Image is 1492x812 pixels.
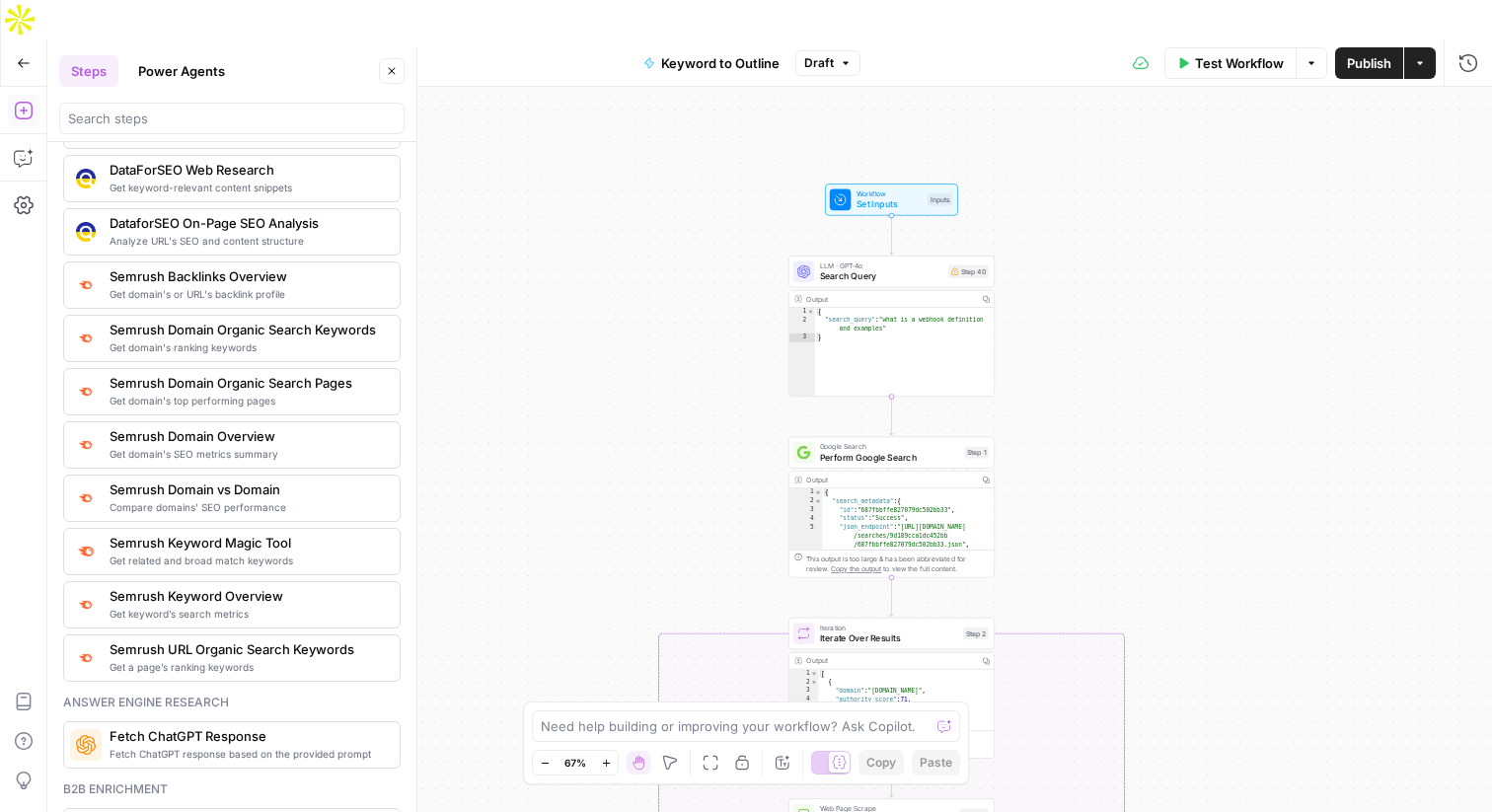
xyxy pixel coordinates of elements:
[806,475,974,485] div: Output
[789,497,823,506] div: 2
[857,197,923,210] span: Set Inputs
[810,678,817,687] span: Toggle code folding, rows 2 through 12
[110,480,384,499] span: Semrush Domain vs Domain
[831,565,881,573] span: Copy the output
[63,694,401,711] div: Answer engine research
[948,264,989,277] div: Step 40
[110,426,384,446] span: Semrush Domain Overview
[806,293,974,304] div: Output
[820,269,943,282] span: Search Query
[814,497,821,506] span: Toggle code folding, rows 2 through 12
[912,750,960,775] button: Paste
[59,55,118,87] button: Steps
[110,606,384,622] span: Get keyword’s search metrics
[789,506,823,515] div: 3
[804,54,834,72] span: Draft
[1347,53,1391,73] span: Publish
[788,618,995,759] div: IterationIterate Over ResultsStep 2Output[ { "domain":"[DOMAIN_NAME]", "authority_score":71, "tot...
[858,750,904,775] button: Copy
[789,514,823,523] div: 4
[820,441,960,452] span: Google Search
[788,436,995,577] div: Google SearchPerform Google SearchStep 1Output{ "search_metadata":{ "id":"687fbbffe827079dc502bb3...
[76,276,96,293] img: 3lyvnidk9veb5oecvmize2kaffdg
[789,316,815,333] div: 2
[110,659,384,675] span: Get a page’s ranking keywords
[110,213,384,233] span: DataforSEO On-Page SEO Analysis
[889,397,893,435] g: Edge from step_40 to step_1
[789,696,819,704] div: 4
[789,333,815,342] div: 3
[110,160,384,180] span: DataForSEO Web Research
[564,755,586,771] span: 67%
[76,596,96,613] img: v3j4otw2j2lxnxfkcl44e66h4fup
[76,542,96,561] img: 8a3tdog8tf0qdwwcclgyu02y995m
[76,649,96,666] img: ey5lt04xp3nqzrimtu8q5fsyor3u
[789,488,823,497] div: 1
[76,436,96,453] img: 4e4w6xi9sjogcjglmt5eorgxwtyu
[76,330,96,346] img: p4kt2d9mz0di8532fmfgvfq6uqa0
[110,320,384,339] span: Semrush Domain Organic Search Keywords
[807,308,814,317] span: Toggle code folding, rows 1 through 3
[110,499,384,515] span: Compare domains' SEO performance
[110,180,384,195] span: Get keyword-relevant content snippets
[661,53,780,73] span: Keyword to Outline
[110,746,384,762] span: Fetch ChatGPT response based on the provided prompt
[789,308,815,317] div: 1
[110,233,384,249] span: Analyze URL's SEO and content structure
[795,50,860,76] button: Draft
[110,533,384,553] span: Semrush Keyword Magic Tool
[110,266,384,286] span: Semrush Backlinks Overview
[789,669,819,678] div: 1
[110,586,384,606] span: Semrush Keyword Overview
[110,639,384,659] span: Semrush URL Organic Search Keywords
[110,393,384,408] span: Get domain's top performing pages
[889,577,893,616] g: Edge from step_1 to step_2
[820,451,960,464] span: Perform Google Search
[806,655,974,666] div: Output
[963,627,989,639] div: Step 2
[866,754,896,772] span: Copy
[63,780,401,798] div: B2b enrichment
[110,339,384,355] span: Get domain's ranking keywords
[110,726,384,746] span: Fetch ChatGPT Response
[110,373,384,393] span: Semrush Domain Organic Search Pages
[110,286,384,302] span: Get domain's or URL's backlink profile
[76,222,96,242] img: y3iv96nwgxbwrvt76z37ug4ox9nv
[110,553,384,568] span: Get related and broad match keywords
[965,447,989,459] div: Step 1
[810,669,817,678] span: Toggle code folding, rows 1 through 13
[806,553,989,574] div: This output is too large & has been abbreviated for review. to view the full content.
[820,631,958,644] span: Iterate Over Results
[789,687,819,696] div: 3
[110,446,384,462] span: Get domain's SEO metrics summary
[788,256,995,397] div: LLM · GPT-4oSearch QueryStep 40Output{ "search_query":"what is a webhook definition and examples"}
[889,759,893,797] g: Edge from step_2 to step_22
[920,754,952,772] span: Paste
[76,489,96,506] img: zn8kcn4lc16eab7ly04n2pykiy7x
[806,734,989,756] div: This output is too large & has been abbreviated for review. to view the full content.
[1195,53,1284,73] span: Test Workflow
[820,260,943,271] span: LLM · GPT-4o
[632,47,791,79] button: Keyword to Outline
[126,55,237,87] button: Power Agents
[820,623,958,633] span: Iteration
[889,216,893,255] g: Edge from start to step_40
[928,193,952,205] div: Inputs
[857,188,923,199] span: Workflow
[789,678,819,687] div: 2
[788,184,995,215] div: WorkflowSet InputsInputs
[814,488,821,497] span: Toggle code folding, rows 1 through 117
[76,383,96,400] img: otu06fjiulrdwrqmbs7xihm55rg9
[789,523,823,549] div: 5
[1164,47,1296,79] button: Test Workflow
[76,169,96,188] img: 3hnddut9cmlpnoegpdll2wmnov83
[68,109,396,128] input: Search steps
[1335,47,1403,79] button: Publish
